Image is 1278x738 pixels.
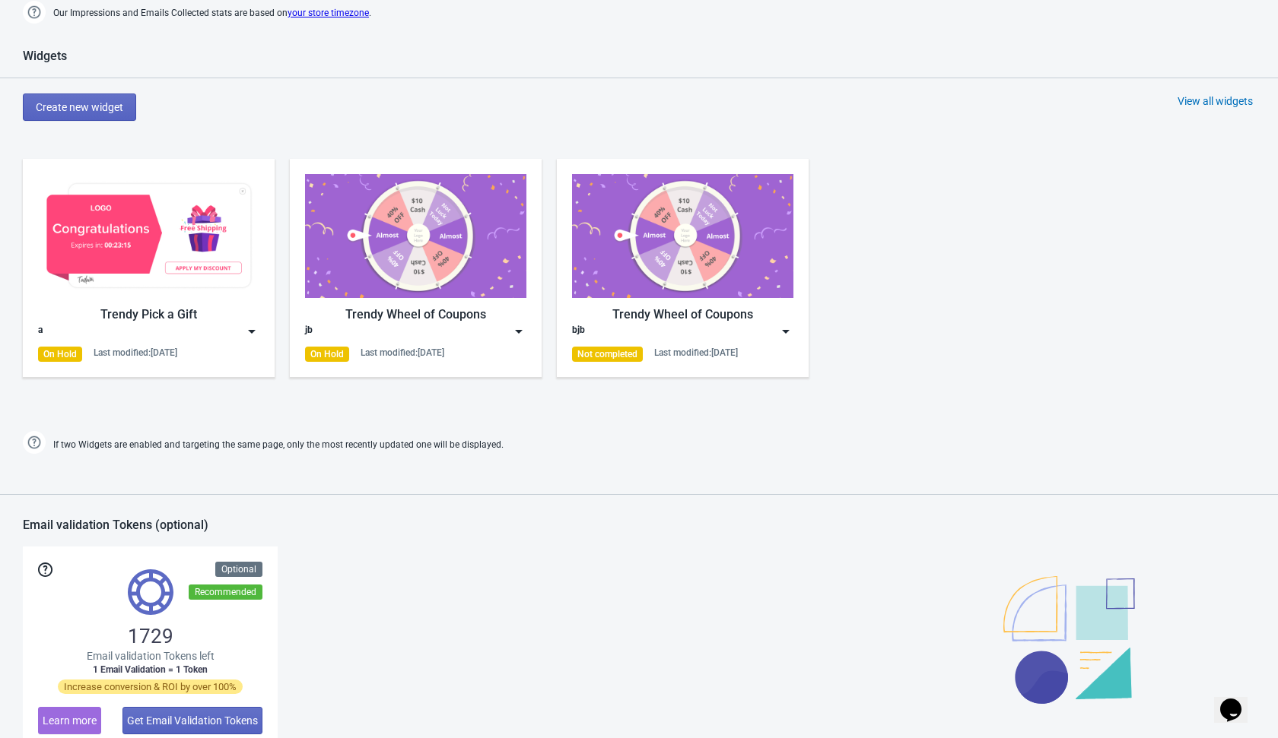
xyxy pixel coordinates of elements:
span: 1 Email Validation = 1 Token [93,664,208,676]
div: bjb [572,324,585,339]
img: help.png [23,431,46,454]
span: Our Impressions and Emails Collected stats are based on . [53,1,371,26]
div: Not completed [572,347,643,362]
div: Last modified: [DATE] [94,347,177,359]
img: trendy_game.png [572,174,793,298]
img: illustration.svg [1003,576,1135,704]
img: dropdown.png [778,324,793,339]
img: help.png [23,1,46,24]
a: your store timezone [288,8,369,18]
div: Last modified: [DATE] [654,347,738,359]
span: Get Email Validation Tokens [127,714,258,727]
span: Learn more [43,714,97,727]
div: Trendy Wheel of Coupons [305,306,526,324]
img: trendy_game.png [305,174,526,298]
div: Trendy Wheel of Coupons [572,306,793,324]
img: dropdown.png [244,324,259,339]
div: On Hold [38,347,82,362]
span: Create new widget [36,101,123,113]
img: tokens.svg [128,569,173,615]
img: dropdown.png [511,324,526,339]
iframe: chat widget [1214,677,1263,723]
div: View all widgets [1178,93,1253,109]
div: jb [305,324,313,339]
div: Optional [215,562,262,577]
span: Email validation Tokens left [87,648,215,664]
div: Trendy Pick a Gift [38,306,259,324]
button: Get Email Validation Tokens [122,707,262,734]
div: On Hold [305,347,349,362]
div: a [38,324,43,339]
img: gift_game_v2.jpg [38,174,259,298]
button: Learn more [38,707,101,734]
span: 1729 [128,624,173,648]
span: Increase conversion & ROI by over 100% [58,679,243,694]
button: Create new widget [23,93,136,121]
div: Recommended [189,584,262,600]
span: If two Widgets are enabled and targeting the same page, only the most recently updated one will b... [53,432,504,458]
div: Last modified: [DATE] [361,347,444,359]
